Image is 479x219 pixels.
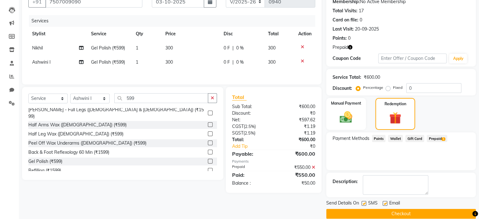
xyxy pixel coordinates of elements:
span: Points [372,135,386,142]
div: ₹550.00 [274,171,320,179]
div: 20-09-2025 [355,26,379,32]
span: 2.5% [245,130,254,135]
span: Gel Polish (₹599) [91,45,125,51]
div: Refilling (₹1599) [28,167,61,174]
div: ₹597.62 [274,117,320,123]
span: SMS [368,200,378,208]
div: Card on file: [333,17,358,23]
span: | [232,59,234,66]
div: Half Arms Wax ([DEMOGRAPHIC_DATA]) (₹599) [28,122,127,128]
div: Back & Foot Reflexology 60 Min (₹1599) [28,149,109,156]
label: Fixed [393,85,402,90]
img: _gift.svg [385,111,405,125]
th: Action [294,27,315,41]
div: Total Visits: [333,8,357,14]
span: 1 [442,137,445,141]
div: ( ) [227,123,274,130]
div: ₹0 [281,143,320,150]
input: Enter Offer / Coupon Code [378,54,447,63]
span: 300 [165,45,173,51]
div: Sub Total: [227,103,274,110]
div: Discount: [227,110,274,117]
div: Prepaid [227,164,274,171]
div: Half Leg Wax ([DEMOGRAPHIC_DATA]) (₹599) [28,131,123,137]
span: Payment Methods [333,135,369,142]
div: ₹600.00 [274,103,320,110]
span: Send Details On [326,200,359,208]
span: 0 % [236,45,244,51]
div: Last Visit: [333,26,354,32]
button: Checkout [326,209,476,219]
th: Qty [132,27,162,41]
span: 300 [165,59,173,65]
th: Disc [220,27,264,41]
span: 300 [268,59,276,65]
div: Coupon Code [333,55,378,62]
div: Gel Polish (₹599) [28,158,62,165]
div: Service Total: [333,74,361,81]
div: ₹600.00 [364,74,380,81]
th: Total [264,27,294,41]
span: Email [389,200,400,208]
div: Discount: [333,85,352,92]
th: Price [162,27,220,41]
div: ( ) [227,130,274,136]
span: | [232,45,234,51]
div: Points: [333,35,347,42]
div: ₹1.19 [274,130,320,136]
div: [PERSON_NAME] - Full Legs ([DEMOGRAPHIC_DATA] & [DEMOGRAPHIC_DATA]) (₹1599) [28,107,205,120]
span: 2.5% [245,124,254,129]
span: Total [232,94,247,101]
div: ₹550.00 [274,164,320,171]
div: Balance : [227,180,274,187]
span: 1 [136,45,138,51]
div: Net: [227,117,274,123]
span: 1 [136,59,138,65]
span: Gift Card [405,135,424,142]
a: Add Tip [227,143,281,150]
th: Stylist [28,27,87,41]
label: Manual Payment [331,101,361,106]
div: Services [29,15,320,27]
span: 0 % [236,59,244,66]
span: Gel Polish (₹599) [91,59,125,65]
input: Search or Scan [114,93,208,103]
span: CGST [232,124,244,129]
div: 0 [348,35,351,42]
span: Prepaid [333,44,348,51]
span: Wallet [388,135,403,142]
div: ₹600.00 [274,150,320,158]
div: Total: [227,136,274,143]
img: _cash.svg [336,110,356,124]
div: Payments [232,159,315,164]
div: 0 [360,17,362,23]
div: ₹1.19 [274,123,320,130]
span: 300 [268,45,276,51]
div: Peel Off Wax Underarms ([DEMOGRAPHIC_DATA]) (₹599) [28,140,146,147]
button: Apply [449,54,467,63]
div: Payable: [227,150,274,158]
span: Prepaid [427,135,447,142]
div: 17 [359,8,364,14]
label: Redemption [385,101,406,107]
span: 0 F [224,59,230,66]
div: ₹50.00 [274,180,320,187]
th: Service [87,27,132,41]
div: ₹600.00 [274,136,320,143]
div: Description: [333,178,358,185]
span: SGST [232,130,243,136]
span: Ashwini I [32,59,51,65]
label: Percentage [363,85,383,90]
span: 0 F [224,45,230,51]
span: Nikhil [32,45,43,51]
div: Paid: [227,171,274,179]
div: ₹0 [274,110,320,117]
